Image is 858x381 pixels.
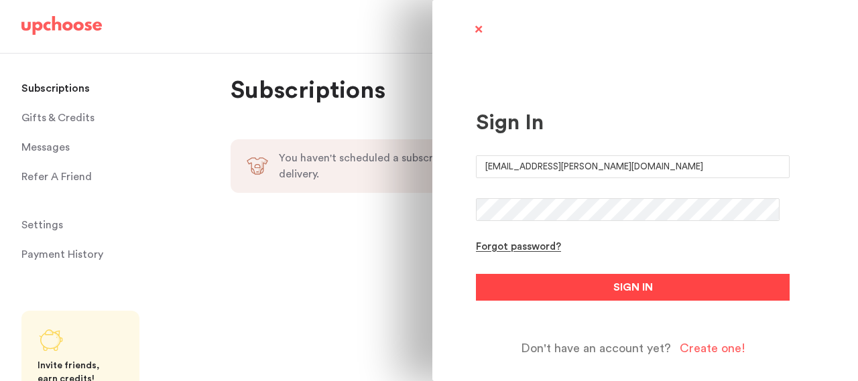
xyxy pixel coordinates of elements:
div: Forgot password? [476,241,561,254]
button: SIGN IN [476,274,790,301]
div: Sign In [476,110,790,135]
div: Create one! [680,341,745,356]
span: Don't have an account yet? [521,341,671,356]
span: SIGN IN [613,279,653,295]
input: E-mail [476,155,790,178]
